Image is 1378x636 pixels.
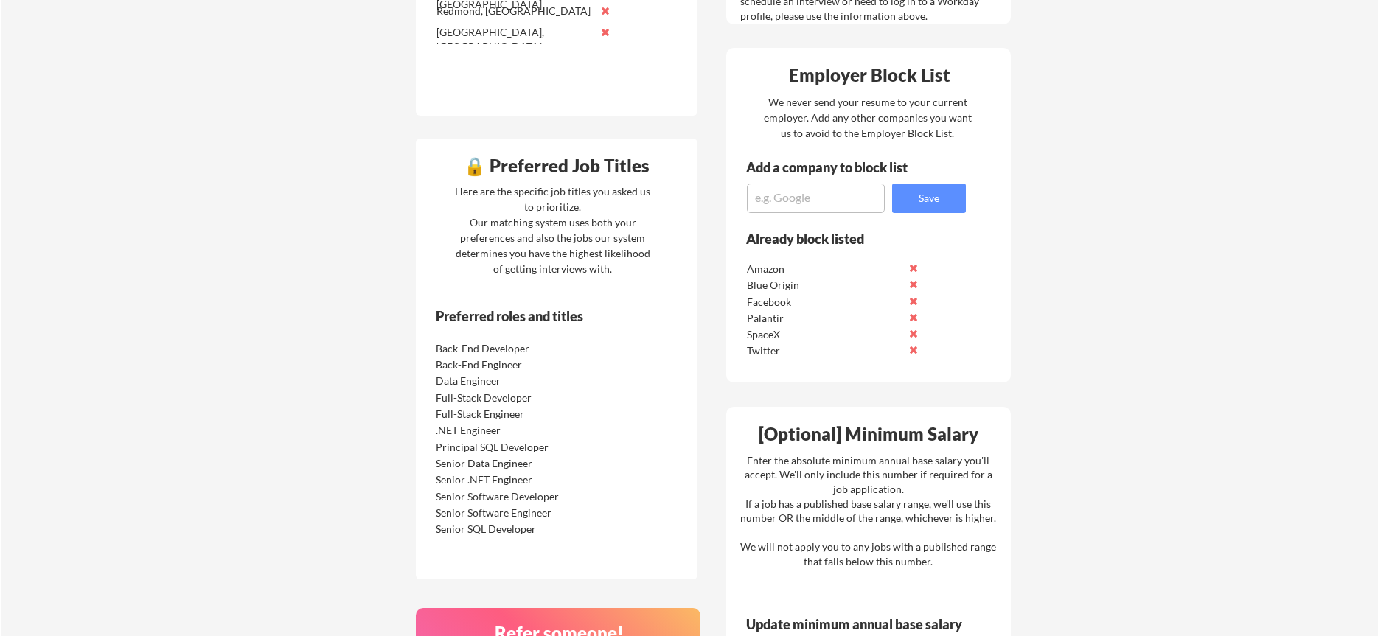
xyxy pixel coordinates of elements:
div: Data Engineer [436,374,591,388]
div: Amazon [747,262,902,276]
div: SpaceX [747,327,902,342]
div: We never send your resume to your current employer. Add any other companies you want us to avoid ... [762,94,972,141]
div: Blue Origin [747,278,902,293]
div: Palantir [747,311,902,326]
div: Full-Stack Engineer [436,407,591,422]
div: Senior Data Engineer [436,456,591,471]
div: 🔒 Preferred Job Titles [420,157,694,175]
div: Preferred roles and titles [436,310,636,323]
div: Employer Block List [732,66,1006,84]
div: [Optional] Minimum Salary [731,425,1006,443]
div: Redmond, [GEOGRAPHIC_DATA] [436,4,592,18]
div: Principal SQL Developer [436,440,591,455]
div: Senior Software Engineer [436,506,591,520]
div: Facebook [747,295,902,310]
div: .NET Engineer [436,423,591,438]
div: Add a company to block list [746,161,930,174]
div: Senior .NET Engineer [436,472,591,487]
div: Already block listed [746,232,946,245]
div: Senior SQL Developer [436,522,591,537]
div: Enter the absolute minimum annual base salary you'll accept. We'll only include this number if re... [740,453,996,569]
div: Back-End Engineer [436,357,591,372]
div: Twitter [747,343,902,358]
div: Full-Stack Developer [436,391,591,405]
div: Senior Software Developer [436,489,591,504]
div: Back-End Developer [436,341,591,356]
div: [GEOGRAPHIC_DATA], [GEOGRAPHIC_DATA] [436,25,592,54]
button: Save [892,184,966,213]
div: Here are the specific job titles you asked us to prioritize. Our matching system uses both your p... [451,184,654,276]
div: Update minimum annual base salary [746,618,967,631]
